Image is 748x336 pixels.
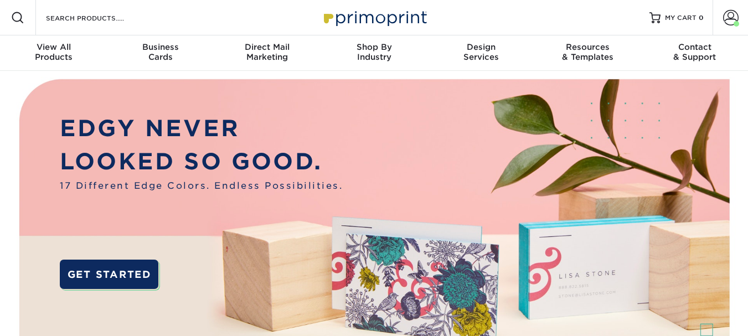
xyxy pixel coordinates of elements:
[45,11,153,24] input: SEARCH PRODUCTS.....
[107,42,214,62] div: Cards
[60,112,343,146] p: EDGY NEVER
[534,42,641,62] div: & Templates
[641,42,748,52] span: Contact
[427,42,534,62] div: Services
[665,13,697,23] span: MY CART
[60,260,158,289] a: GET STARTED
[107,35,214,71] a: BusinessCards
[321,42,427,62] div: Industry
[427,35,534,71] a: DesignServices
[534,35,641,71] a: Resources& Templates
[107,42,214,52] span: Business
[214,42,321,62] div: Marketing
[214,35,321,71] a: Direct MailMarketing
[321,42,427,52] span: Shop By
[534,42,641,52] span: Resources
[60,145,343,179] p: LOOKED SO GOOD.
[641,42,748,62] div: & Support
[427,42,534,52] span: Design
[699,14,704,22] span: 0
[214,42,321,52] span: Direct Mail
[60,179,343,192] span: 17 Different Edge Colors. Endless Possibilities.
[321,35,427,71] a: Shop ByIndustry
[319,6,430,29] img: Primoprint
[641,35,748,71] a: Contact& Support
